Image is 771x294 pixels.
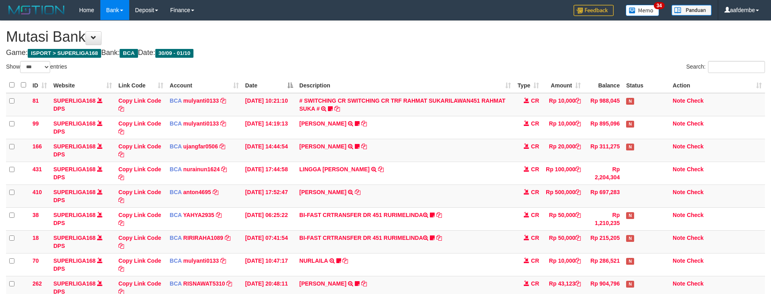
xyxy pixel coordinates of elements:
h1: Mutasi Bank [6,29,765,45]
a: YAHYA2935 [183,212,214,218]
a: SUPERLIGA168 [53,212,96,218]
a: SUPERLIGA168 [53,120,96,127]
span: BCA [170,143,182,150]
span: BCA [170,280,182,287]
a: Copy RIRIRAHA1089 to clipboard [225,235,230,241]
th: Account: activate to sort column ascending [167,77,242,93]
span: CR [531,235,539,241]
span: CR [531,120,539,127]
a: Copy NURLAILA to clipboard [342,258,348,264]
a: RISNAWAT5310 [183,280,225,287]
a: Note [673,235,685,241]
a: Copy Link Code [118,235,161,249]
th: Date: activate to sort column descending [242,77,296,93]
a: Note [673,280,685,287]
a: # SWITCHING CR SWITCHING CR TRF RAHMAT SUKARILAWAN451 RAHMAT SUKA # [299,97,506,112]
a: [PERSON_NAME] [299,280,346,287]
select: Showentries [20,61,50,73]
th: Description: activate to sort column ascending [296,77,515,93]
span: ISPORT > SUPERLIGA168 [28,49,101,58]
a: Copy Link Code [118,189,161,203]
img: Button%20Memo.svg [626,5,659,16]
a: Copy anton4695 to clipboard [213,189,218,195]
span: BCA [170,258,182,264]
a: Note [673,166,685,172]
span: CR [531,212,539,218]
span: 262 [33,280,42,287]
span: Has Note [626,212,634,219]
td: [DATE] 10:21:10 [242,93,296,116]
span: BCA [170,120,182,127]
h4: Game: Bank: Date: [6,49,765,57]
span: 431 [33,166,42,172]
a: mulyanti0133 [183,97,219,104]
a: Copy Link Code [118,258,161,272]
span: CR [531,97,539,104]
td: BI-FAST CRTRANSFER DR 451 RURIMELINDA [296,207,515,230]
td: Rp 286,521 [584,253,623,276]
th: Type: activate to sort column ascending [514,77,542,93]
label: Search: [686,61,765,73]
td: [DATE] 17:52:47 [242,185,296,207]
th: Action: activate to sort column ascending [669,77,765,93]
a: Copy WAWAN SETIAWAN to clipboard [355,189,360,195]
td: Rp 2,204,304 [584,162,623,185]
span: CR [531,143,539,150]
th: Amount: activate to sort column ascending [542,77,584,93]
td: Rp 100,000 [542,162,584,185]
span: Has Note [626,98,634,105]
a: Copy RISNAWAT5310 to clipboard [226,280,232,287]
a: Copy Rp 500,000 to clipboard [575,189,581,195]
td: Rp 697,283 [584,185,623,207]
a: Check [687,212,704,218]
td: Rp 10,000 [542,116,584,139]
td: DPS [50,139,115,162]
a: Copy Rp 43,123 to clipboard [575,280,581,287]
span: CR [531,166,539,172]
a: Copy YAHYA2935 to clipboard [216,212,222,218]
span: BCA [170,235,182,241]
span: BCA [170,212,182,218]
a: NURLAILA [299,258,328,264]
a: SUPERLIGA168 [53,166,96,172]
a: [PERSON_NAME] [299,143,346,150]
td: Rp 895,096 [584,116,623,139]
a: Copy Link Code [118,120,161,135]
a: SUPERLIGA168 [53,97,96,104]
th: Balance [584,77,623,93]
td: DPS [50,185,115,207]
td: [DATE] 10:47:17 [242,253,296,276]
a: Copy Link Code [118,143,161,158]
td: DPS [50,230,115,253]
a: Copy NOVEN ELING PRAYOG to clipboard [361,143,367,150]
a: [PERSON_NAME] [299,120,346,127]
td: [DATE] 14:19:13 [242,116,296,139]
th: ID: activate to sort column ascending [29,77,50,93]
a: Copy Link Code [118,212,161,226]
a: Copy nurainun1624 to clipboard [221,166,227,172]
a: Note [673,212,685,218]
td: [DATE] 06:25:22 [242,207,296,230]
span: CR [531,189,539,195]
td: DPS [50,207,115,230]
a: Note [673,120,685,127]
td: Rp 20,000 [542,139,584,162]
td: Rp 215,205 [584,230,623,253]
a: Copy # SWITCHING CR SWITCHING CR TRF RAHMAT SUKARILAWAN451 RAHMAT SUKA # to clipboard [334,105,340,112]
span: BCA [120,49,138,58]
a: Copy Rp 10,000 to clipboard [575,120,581,127]
span: BCA [170,189,182,195]
a: SUPERLIGA168 [53,280,96,287]
a: mulyanti0133 [183,120,219,127]
span: 30/09 - 01/10 [155,49,194,58]
a: nurainun1624 [183,166,220,172]
a: SUPERLIGA168 [53,258,96,264]
a: Note [673,258,685,264]
a: Copy Rp 50,000 to clipboard [575,235,581,241]
a: Note [673,189,685,195]
span: 81 [33,97,39,104]
a: Check [687,280,704,287]
td: DPS [50,162,115,185]
a: Copy BI-FAST CRTRANSFER DR 451 RURIMELINDA to clipboard [436,235,442,241]
span: Has Note [626,121,634,128]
